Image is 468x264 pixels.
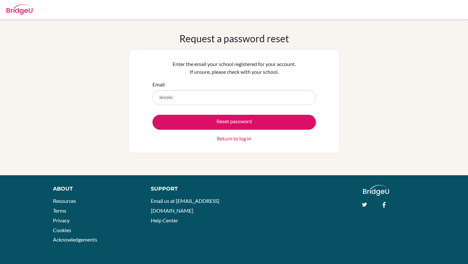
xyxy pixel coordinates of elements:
[6,4,32,15] img: Bridge-U
[53,217,70,223] a: Privacy
[53,236,97,243] a: Acknowledgements
[53,227,71,233] a: Cookies
[152,81,165,88] label: Email
[179,33,289,44] h1: Request a password reset
[363,185,389,196] img: logo_white@2x-f4f0deed5e89b7ecb1c2cc34c3e3d731f90f0f143d5ea2071677605dd97b5244.png
[151,217,178,223] a: Help Center
[152,60,316,76] p: Enter the email your school registered for your account. If unsure, please check with your school.
[53,198,76,204] a: Resources
[53,207,66,214] a: Terms
[217,135,251,142] a: Return to log in
[152,115,316,130] button: Reset password
[151,198,219,214] a: Email us at [EMAIL_ADDRESS][DOMAIN_NAME]
[151,185,227,193] div: Support
[53,185,136,193] div: About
